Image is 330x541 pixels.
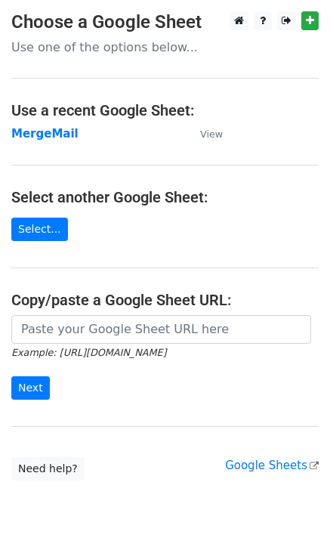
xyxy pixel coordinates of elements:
h4: Copy/paste a Google Sheet URL: [11,291,319,309]
small: View [200,128,223,140]
a: MergeMail [11,127,79,141]
a: Select... [11,218,68,241]
a: View [185,127,223,141]
small: Example: [URL][DOMAIN_NAME] [11,347,166,358]
a: Google Sheets [225,459,319,472]
input: Paste your Google Sheet URL here [11,315,311,344]
h3: Choose a Google Sheet [11,11,319,33]
p: Use one of the options below... [11,39,319,55]
h4: Select another Google Sheet: [11,188,319,206]
a: Need help? [11,457,85,481]
h4: Use a recent Google Sheet: [11,101,319,119]
input: Next [11,376,50,400]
